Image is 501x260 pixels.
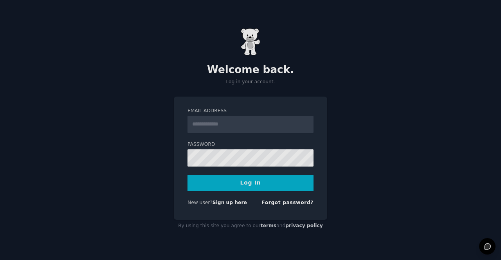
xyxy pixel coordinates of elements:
[241,28,260,56] img: Gummy Bear
[187,141,314,148] label: Password
[285,223,323,228] a: privacy policy
[261,200,314,205] a: Forgot password?
[174,64,327,76] h2: Welcome back.
[261,223,276,228] a: terms
[174,220,327,232] div: By using this site you agree to our and
[174,79,327,86] p: Log in your account.
[213,200,247,205] a: Sign up here
[187,175,314,191] button: Log In
[187,200,213,205] span: New user?
[187,108,314,115] label: Email Address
